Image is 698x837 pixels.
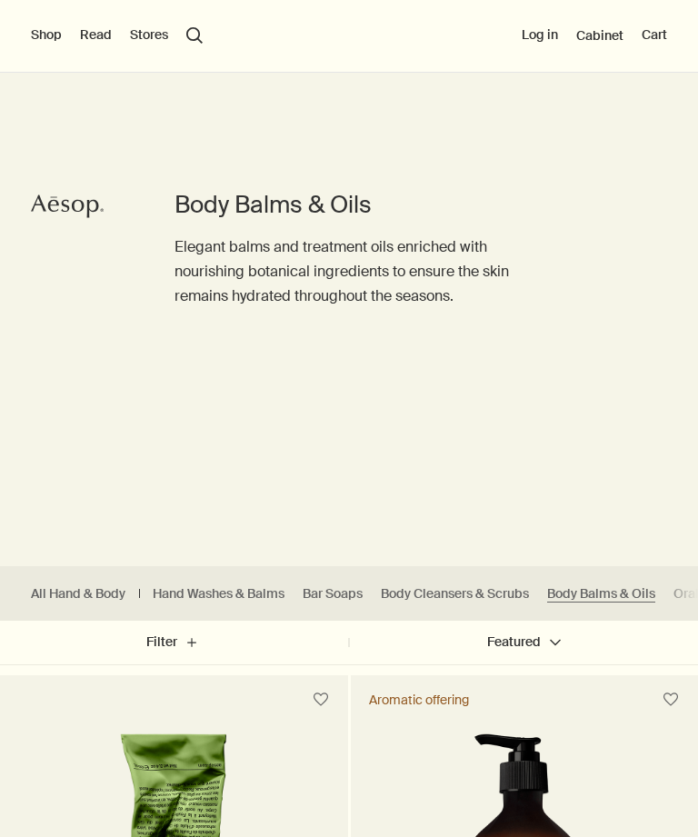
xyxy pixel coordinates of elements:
[186,27,203,44] button: Open search
[130,26,168,45] button: Stores
[547,585,655,603] a: Body Balms & Oils
[26,188,108,229] a: Aesop
[381,585,529,603] a: Body Cleansers & Scrubs
[304,683,337,716] button: Save to cabinet
[349,621,698,664] button: Featured
[31,193,104,220] svg: Aesop
[369,692,469,708] div: Aromatic offering
[174,189,523,221] h1: Body Balms & Oils
[153,585,284,603] a: Hand Washes & Balms
[654,683,687,716] button: Save to cabinet
[174,234,523,309] p: Elegant balms and treatment oils enriched with nourishing botanical ingredients to ensure the ski...
[642,26,667,45] button: Cart
[31,26,62,45] button: Shop
[31,585,125,603] a: All Hand & Body
[80,26,112,45] button: Read
[522,26,558,45] button: Log in
[576,27,623,44] a: Cabinet
[303,585,363,603] a: Bar Soaps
